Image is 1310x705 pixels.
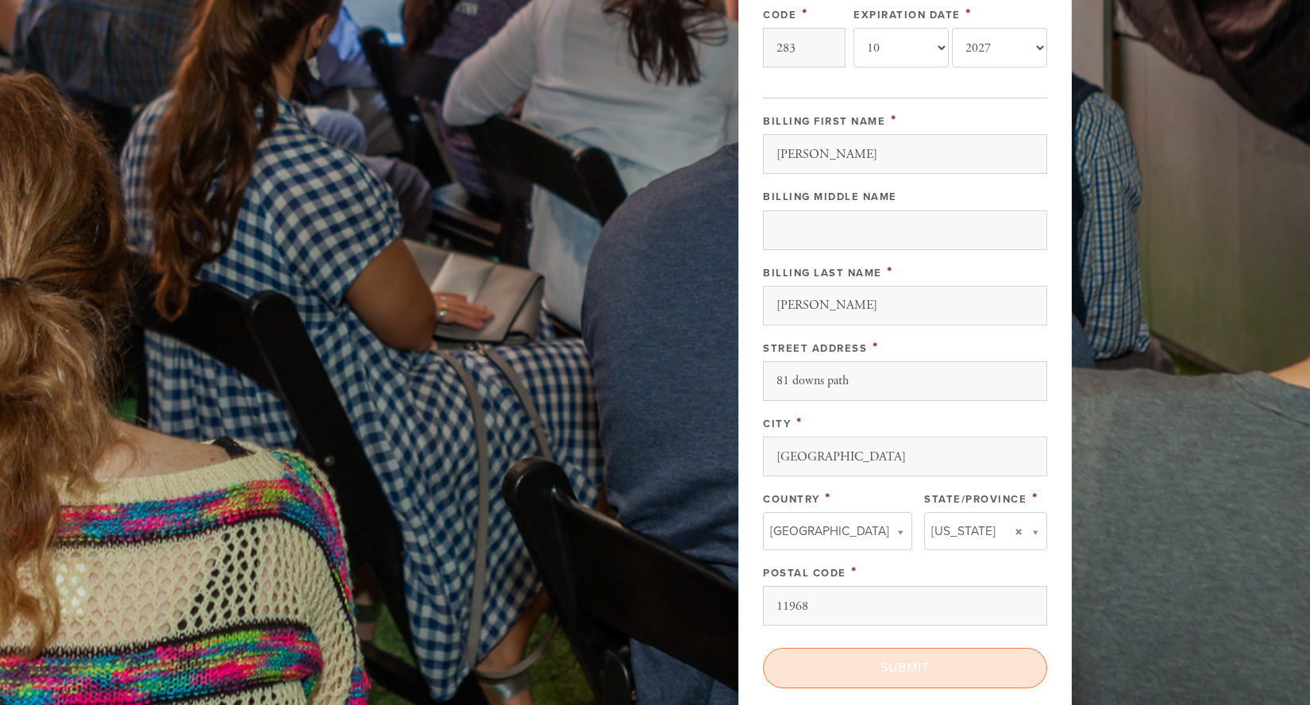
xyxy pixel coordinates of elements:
label: City [763,418,791,430]
a: [GEOGRAPHIC_DATA] [763,512,912,550]
select: Expiration Date year [952,28,1047,67]
select: Expiration Date month [853,28,949,67]
span: This field is required. [802,5,808,22]
label: Billing Middle Name [763,191,897,203]
span: This field is required. [873,338,879,356]
label: Expiration Date [853,9,961,21]
span: This field is required. [796,414,803,431]
span: [GEOGRAPHIC_DATA] [770,521,889,541]
span: This field is required. [851,563,857,580]
span: This field is required. [965,5,972,22]
label: Postal Code [763,567,846,580]
span: This field is required. [825,489,831,507]
label: Billing First Name [763,115,885,128]
span: This field is required. [891,111,897,129]
span: [US_STATE] [931,521,996,541]
a: [US_STATE] [924,512,1047,550]
label: Billing Last Name [763,267,882,279]
input: Submit [763,648,1047,688]
span: This field is required. [1032,489,1038,507]
label: Country [763,493,820,506]
span: This field is required. [887,263,893,280]
label: State/Province [924,493,1027,506]
label: Street Address [763,342,867,355]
